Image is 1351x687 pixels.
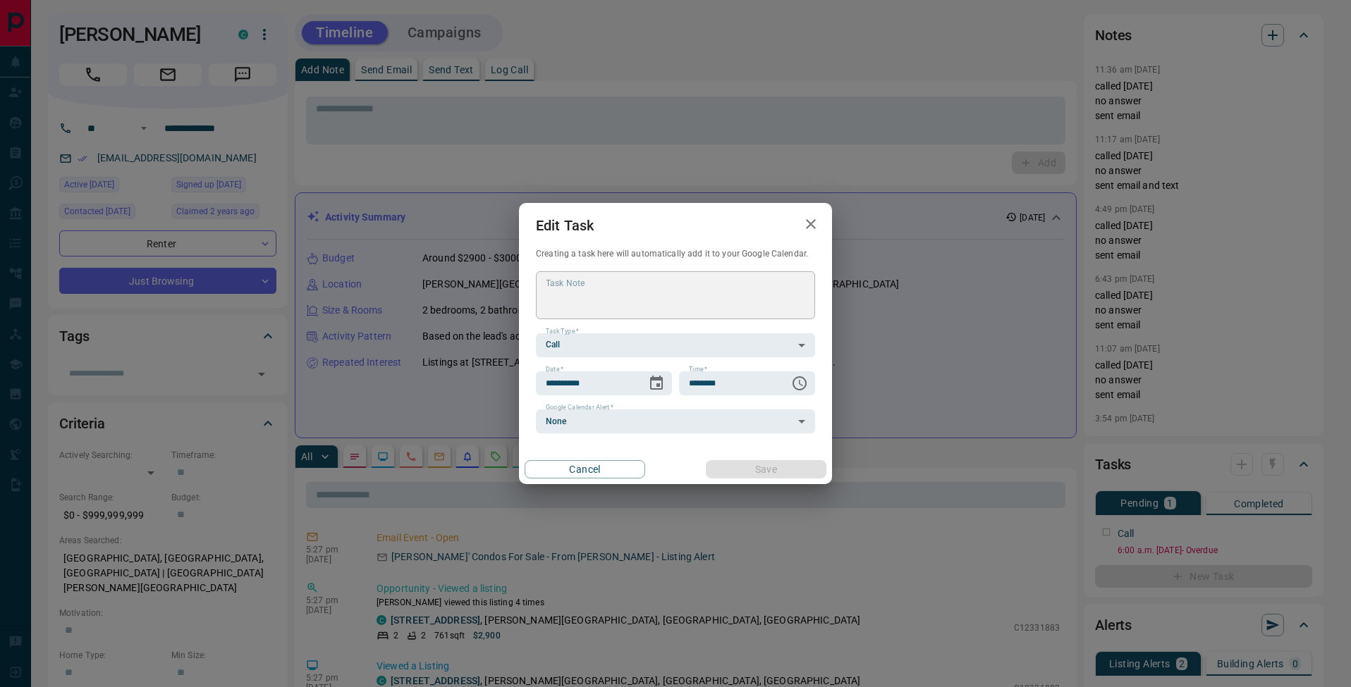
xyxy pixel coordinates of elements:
[785,369,814,397] button: Choose time, selected time is 6:00 AM
[536,248,815,260] p: Creating a task here will automatically add it to your Google Calendar.
[546,403,613,412] label: Google Calendar Alert
[519,203,611,248] h2: Edit Task
[536,409,815,433] div: None
[536,333,815,357] div: Call
[546,365,563,374] label: Date
[689,365,707,374] label: Time
[546,327,579,336] label: Task Type
[642,369,671,397] button: Choose date, selected date is Aug 19, 2025
[525,460,645,478] button: Cancel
